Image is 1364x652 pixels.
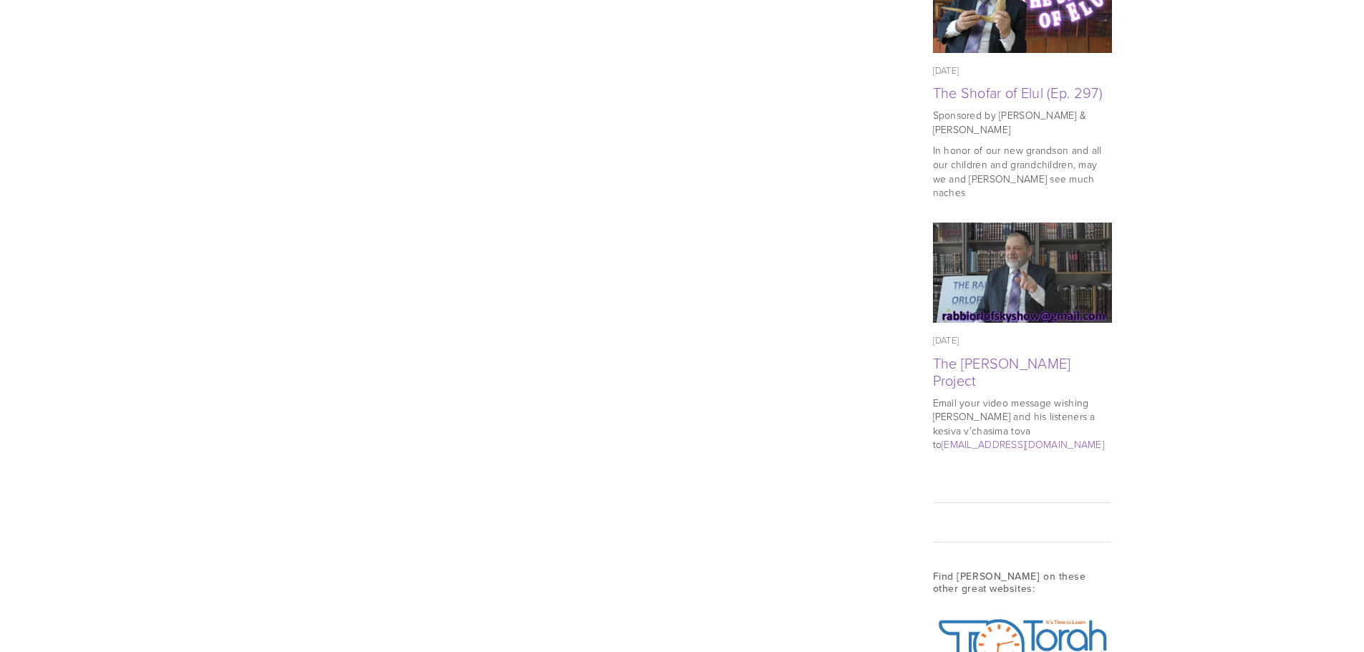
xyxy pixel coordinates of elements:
time: [DATE] [933,64,959,77]
a: The [PERSON_NAME] Project [933,353,1071,390]
iframe: Rabbi Orlofsky Show Highlights Season 3 [253,32,897,396]
img: The Rabbi Orlofsky Rosh Hashana Project [932,223,1112,323]
p: Email your video message wishing [PERSON_NAME] and his listeners a kesiva v’chasima tova to [933,396,1112,452]
p: In honor of our new grandson and all our children and grandchildren, may we and [PERSON_NAME] see... [933,143,1112,199]
a: [EMAIL_ADDRESS][DOMAIN_NAME] [942,437,1104,451]
h3: Find [PERSON_NAME] on these other great websites: [933,570,1112,595]
p: Sponsored by [PERSON_NAME] & [PERSON_NAME] [933,108,1112,136]
time: [DATE] [933,334,959,346]
a: The Rabbi Orlofsky Rosh Hashana Project [933,223,1112,323]
a: The Shofar of Elul (Ep. 297) [933,82,1103,102]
